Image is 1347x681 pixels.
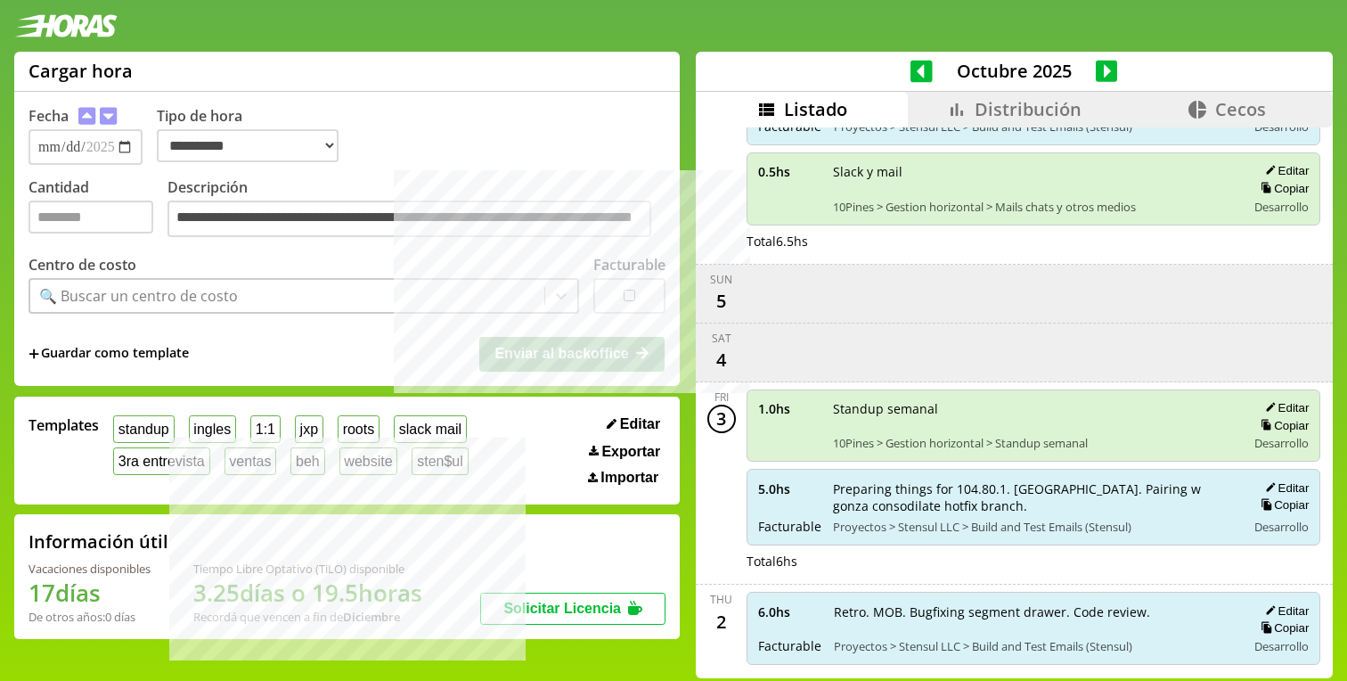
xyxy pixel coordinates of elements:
span: Listado [784,97,847,121]
h2: Información útil [29,529,168,554]
button: 3ra entrevista [113,447,210,475]
span: Preparing things for 104.80.1. [GEOGRAPHIC_DATA]. Pairing w gonza consodilate hotfix branch. [833,480,1235,514]
span: 10Pines > Gestion horizontal > Mails chats y otros medios [833,199,1235,215]
button: website [339,447,398,475]
span: Standup semanal [833,400,1235,417]
label: Centro de costo [29,255,136,275]
input: Cantidad [29,201,153,234]
button: Editar [1260,400,1309,415]
div: Total 6.5 hs [747,233,1321,250]
button: Copiar [1255,181,1309,196]
div: Total 6 hs [747,553,1321,570]
select: Tipo de hora [157,129,339,162]
h1: 17 días [29,577,151,609]
img: logotipo [14,14,118,37]
div: Sat [712,331,731,346]
button: beh [290,447,324,475]
span: + [29,344,39,364]
span: Desarrollo [1254,199,1309,215]
label: Cantidad [29,177,167,242]
div: Vacaciones disponibles [29,561,151,577]
span: Facturable [758,637,821,654]
span: 1.0 hs [758,400,820,417]
span: Exportar [601,444,660,460]
div: Recordá que vencen a fin de [193,609,422,625]
button: roots [338,415,380,443]
button: Editar [1260,163,1309,178]
span: Desarrollo [1254,435,1309,451]
button: Editar [1260,480,1309,496]
span: Proyectos > Stensul LLC > Build and Test Emails (Stensul) [833,519,1235,535]
label: Facturable [593,255,665,275]
button: ingles [189,415,236,443]
span: Octubre 2025 [933,59,1096,83]
div: Tiempo Libre Optativo (TiLO) disponible [193,561,422,577]
span: Proyectos > Stensul LLC > Build and Test Emails (Stensul) [834,638,1235,654]
div: Thu [710,592,732,607]
span: +Guardar como template [29,344,189,364]
h1: 3.25 días o 19.5 horas [193,577,422,609]
span: Facturable [758,518,820,535]
button: Solicitar Licencia [480,593,665,625]
button: Copiar [1255,497,1309,513]
span: 0.5 hs [758,163,820,180]
span: Proyectos > Stensul LLC > Build and Test Emails (Stensul) [834,119,1235,135]
div: 2 [707,607,736,636]
span: Solicitar Licencia [503,601,621,616]
span: Desarrollo [1254,638,1309,654]
span: Templates [29,415,99,435]
button: ventas [224,447,277,475]
button: Editar [601,415,665,433]
div: 🔍 Buscar un centro de costo [39,286,238,306]
div: 3 [707,405,736,433]
span: Retro. MOB. Bugfixing segment drawer. Code review. [834,603,1235,620]
label: Descripción [167,177,665,242]
span: Cecos [1215,97,1266,121]
span: 5.0 hs [758,480,820,497]
div: Fri [714,390,729,405]
div: Sun [710,272,732,287]
span: 10Pines > Gestion horizontal > Standup semanal [833,435,1235,451]
span: Distribución [975,97,1082,121]
div: De otros años: 0 días [29,609,151,625]
div: scrollable content [696,127,1333,676]
button: jxp [295,415,323,443]
label: Fecha [29,106,69,126]
div: 5 [707,287,736,316]
b: Diciembre [343,609,400,625]
button: Copiar [1255,418,1309,433]
button: Copiar [1255,620,1309,636]
h1: Cargar hora [29,59,133,83]
button: slack mail [394,415,467,443]
textarea: Descripción [167,201,651,238]
button: Exportar [584,443,665,461]
span: Desarrollo [1254,119,1309,135]
span: Editar [620,416,660,432]
button: sten$ul [412,447,468,475]
button: 1:1 [250,415,281,443]
button: standup [113,415,175,443]
span: Slack y mail [833,163,1235,180]
button: Editar [1260,603,1309,619]
span: 6.0 hs [758,603,821,620]
span: Desarrollo [1254,519,1309,535]
label: Tipo de hora [157,106,353,165]
span: Importar [600,470,658,486]
div: 4 [707,346,736,374]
